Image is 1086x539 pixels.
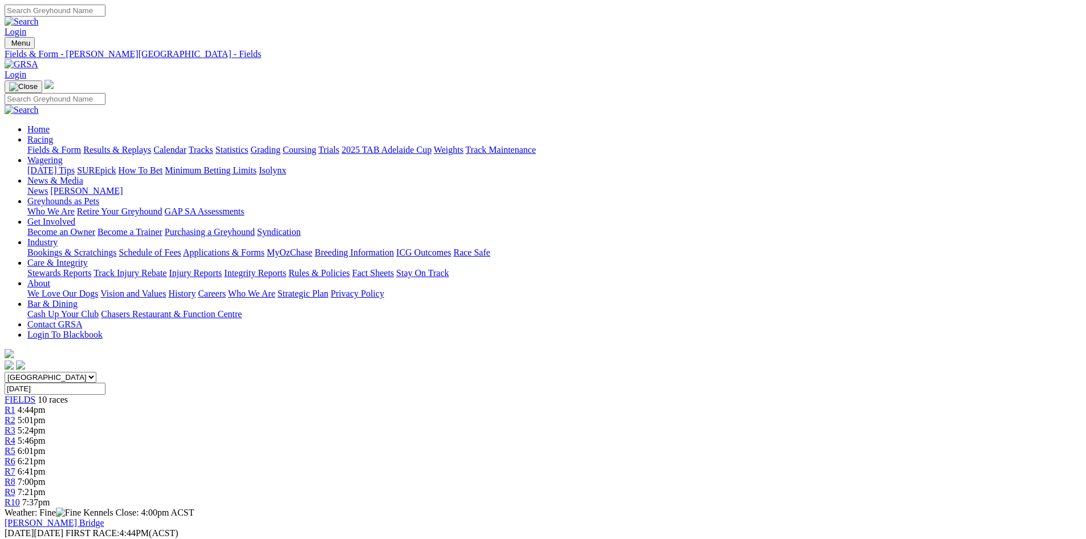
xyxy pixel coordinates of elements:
a: Weights [434,145,463,155]
a: Injury Reports [169,268,222,278]
a: R9 [5,487,15,497]
a: Stay On Track [396,268,449,278]
span: 4:44PM(ACST) [66,528,178,538]
a: We Love Our Dogs [27,289,98,298]
a: Breeding Information [315,248,394,257]
a: News & Media [27,176,83,185]
div: Bar & Dining [27,309,1081,319]
a: Retire Your Greyhound [77,206,162,216]
span: 5:24pm [18,425,46,435]
a: Tracks [189,145,213,155]
a: Become an Owner [27,227,95,237]
a: Bookings & Scratchings [27,248,116,257]
span: Menu [11,39,30,47]
a: Careers [198,289,226,298]
span: Weather: Fine [5,508,83,517]
a: Wagering [27,155,63,165]
div: Racing [27,145,1081,155]
a: Fields & Form [27,145,81,155]
a: Login [5,27,26,37]
a: Purchasing a Greyhound [165,227,255,237]
span: 7:21pm [18,487,46,497]
a: MyOzChase [267,248,312,257]
img: GRSA [5,59,38,70]
a: 2025 TAB Adelaide Cup [341,145,432,155]
img: facebook.svg [5,360,14,370]
a: Greyhounds as Pets [27,196,99,206]
a: Statistics [215,145,249,155]
a: Care & Integrity [27,258,88,268]
img: logo-grsa-white.png [44,80,54,89]
a: ICG Outcomes [396,248,451,257]
input: Select date [5,383,105,395]
div: Wagering [27,165,1081,176]
a: Isolynx [259,165,286,175]
a: Fact Sheets [352,268,394,278]
a: Login To Blackbook [27,330,103,339]
a: How To Bet [119,165,163,175]
a: Contact GRSA [27,319,82,329]
a: R5 [5,446,15,456]
img: twitter.svg [16,360,25,370]
a: [PERSON_NAME] [50,186,123,196]
span: R2 [5,415,15,425]
a: Who We Are [27,206,75,216]
a: R4 [5,436,15,445]
span: [DATE] [5,528,63,538]
a: Get Involved [27,217,75,226]
a: News [27,186,48,196]
div: News & Media [27,186,1081,196]
span: FIRST RACE: [66,528,119,538]
span: 6:41pm [18,467,46,476]
a: Cash Up Your Club [27,309,99,319]
span: R1 [5,405,15,415]
a: Stewards Reports [27,268,91,278]
a: R10 [5,497,20,507]
a: About [27,278,50,288]
a: R8 [5,477,15,487]
button: Toggle navigation [5,80,42,93]
a: History [168,289,196,298]
a: Racing [27,135,53,144]
a: Applications & Forms [183,248,265,257]
span: 5:46pm [18,436,46,445]
a: R3 [5,425,15,435]
span: 4:44pm [18,405,46,415]
span: 5:01pm [18,415,46,425]
a: SUREpick [77,165,116,175]
a: Track Maintenance [466,145,536,155]
a: R6 [5,456,15,466]
a: Schedule of Fees [119,248,181,257]
img: Fine [56,508,81,518]
a: Results & Replays [83,145,151,155]
a: Trials [318,145,339,155]
a: Home [27,124,50,134]
span: 10 races [38,395,68,404]
span: 7:00pm [18,477,46,487]
a: [PERSON_NAME] Bridge [5,518,104,528]
div: Care & Integrity [27,268,1081,278]
input: Search [5,93,105,105]
a: Strategic Plan [278,289,328,298]
img: logo-grsa-white.png [5,349,14,358]
span: 7:37pm [22,497,50,507]
a: Integrity Reports [224,268,286,278]
a: FIELDS [5,395,35,404]
a: [DATE] Tips [27,165,75,175]
a: R7 [5,467,15,476]
span: 6:21pm [18,456,46,466]
img: Search [5,17,39,27]
a: Minimum Betting Limits [165,165,257,175]
a: Bar & Dining [27,299,78,309]
a: Login [5,70,26,79]
span: Kennels Close: 4:00pm ACST [83,508,194,517]
a: Race Safe [453,248,490,257]
img: Search [5,105,39,115]
div: Industry [27,248,1081,258]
